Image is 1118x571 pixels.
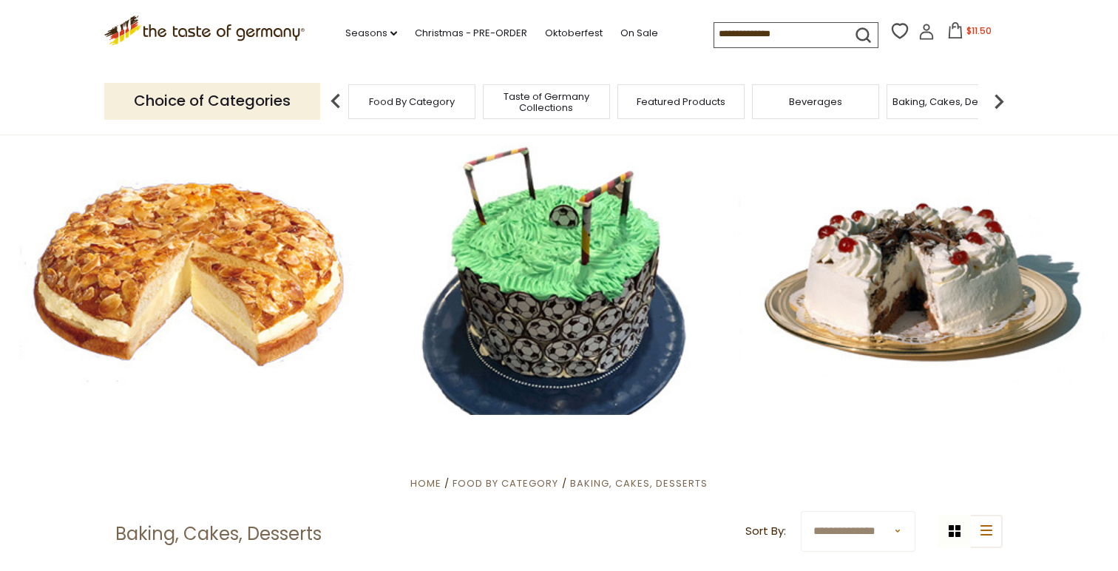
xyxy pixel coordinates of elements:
img: next arrow [984,87,1014,116]
a: On Sale [620,25,658,41]
p: Choice of Categories [104,83,320,119]
a: Taste of Germany Collections [487,91,606,113]
a: Beverages [789,96,842,107]
a: Baking, Cakes, Desserts [892,96,1007,107]
a: Seasons [345,25,397,41]
a: Food By Category [369,96,455,107]
label: Sort By: [745,522,786,541]
button: $11.50 [938,22,1000,44]
a: Oktoberfest [545,25,603,41]
h1: Baking, Cakes, Desserts [115,523,322,545]
a: Christmas - PRE-ORDER [415,25,527,41]
a: Home [410,476,441,490]
span: $11.50 [966,24,992,37]
a: Featured Products [637,96,725,107]
a: Baking, Cakes, Desserts [570,476,708,490]
img: previous arrow [321,87,350,116]
a: Food By Category [453,476,558,490]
